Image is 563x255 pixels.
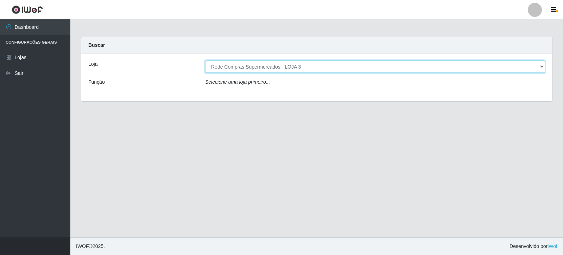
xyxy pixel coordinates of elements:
a: iWof [548,243,557,249]
span: IWOF [76,243,89,249]
img: CoreUI Logo [12,5,43,14]
label: Função [88,78,105,86]
i: Selecione uma loja primeiro... [205,79,270,85]
span: Desenvolvido por [510,243,557,250]
strong: Buscar [88,42,105,48]
span: © 2025 . [76,243,105,250]
label: Loja [88,60,97,68]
